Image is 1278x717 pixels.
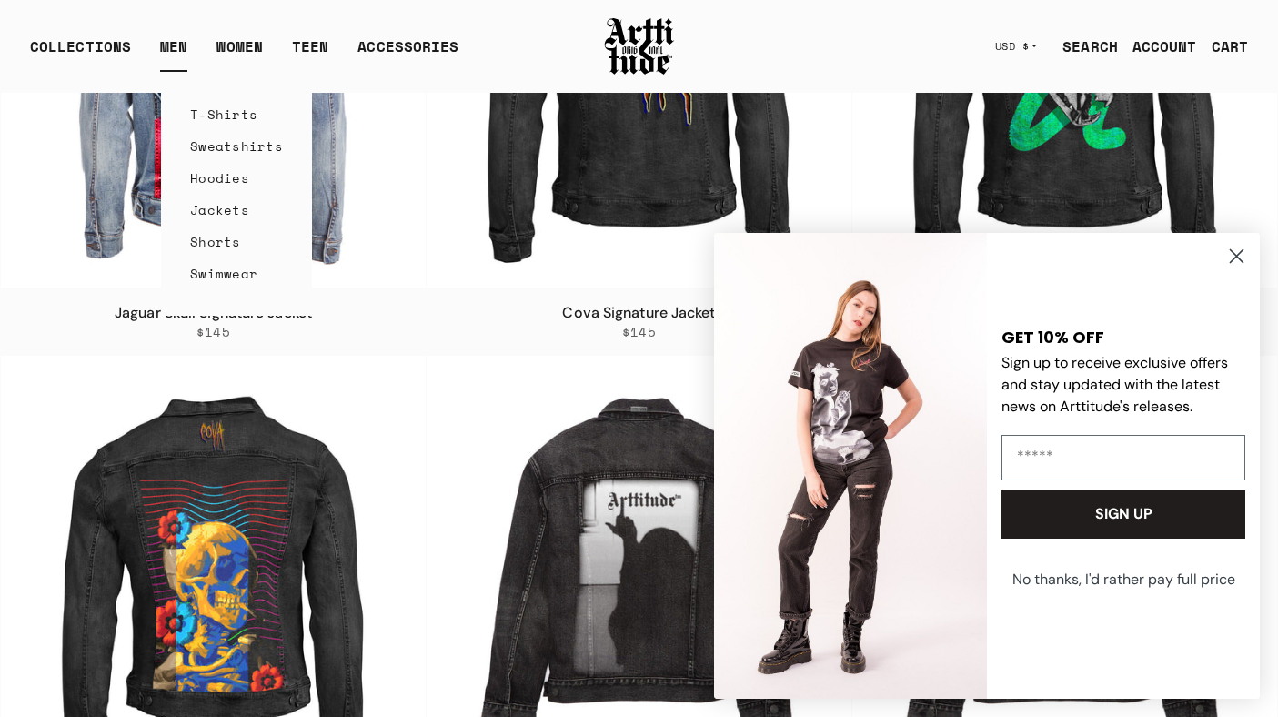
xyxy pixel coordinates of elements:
button: Close dialog [1221,240,1253,272]
div: ACCESSORIES [357,35,458,72]
button: No thanks, I'd rather pay full price [1000,557,1247,602]
input: Email [1001,435,1245,480]
span: $145 [196,324,230,340]
a: Jaguar Skull Signature Jacket [115,303,312,322]
a: Hoodies [190,162,283,194]
a: Swimwear [190,258,283,289]
span: $145 [622,324,656,340]
span: Sign up to receive exclusive offers and stay updated with the latest news on Arttitude's releases. [1001,353,1228,416]
a: Sweatshirts [190,130,283,162]
a: T-Shirts [190,98,283,130]
img: Arttitude [603,15,676,77]
img: c57f1ce1-60a2-4a3a-80c1-7e56a9ebb637.jpeg [714,233,987,699]
button: SIGN UP [1001,490,1245,539]
a: Open cart [1197,28,1248,65]
a: WOMEN [216,35,263,72]
div: COLLECTIONS [30,35,131,72]
span: GET 10% OFF [1001,326,1104,348]
a: TEEN [292,35,328,72]
a: Shorts [190,226,283,258]
span: USD $ [995,39,1030,54]
a: SEARCH [1048,28,1118,65]
div: CART [1212,35,1248,57]
button: USD $ [984,26,1049,66]
a: MEN [160,35,187,72]
a: ACCOUNT [1118,28,1197,65]
a: Jackets [190,194,283,226]
div: FLYOUT Form [696,215,1278,717]
ul: Main navigation [15,35,473,72]
a: Cova Signature Jacket [562,303,715,322]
